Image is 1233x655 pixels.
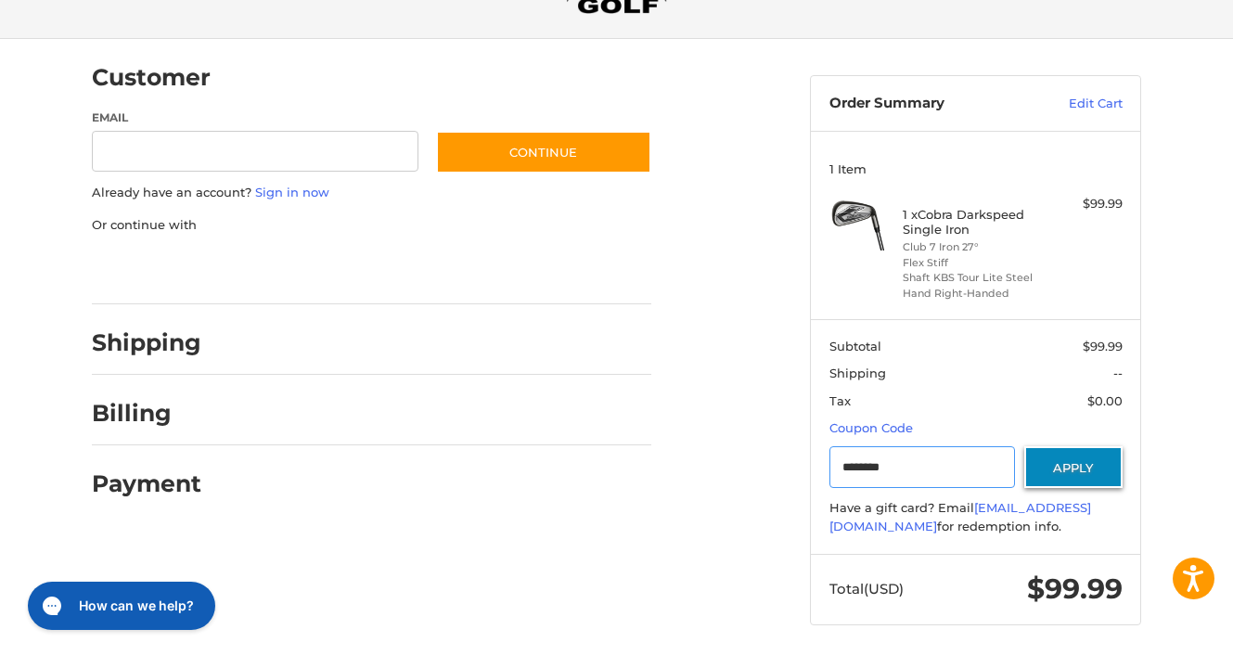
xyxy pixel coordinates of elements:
div: Have a gift card? Email for redemption info. [829,499,1123,535]
iframe: Gorgias live chat messenger [19,575,221,636]
li: Club 7 Iron 27° [903,239,1045,255]
a: Edit Cart [1029,95,1123,113]
h2: Shipping [92,328,201,357]
h3: 1 Item [829,161,1123,176]
p: Or continue with [92,216,651,235]
span: $0.00 [1087,393,1123,408]
li: Hand Right-Handed [903,286,1045,302]
input: Gift Certificate or Coupon Code [829,446,1016,488]
label: Email [92,109,418,126]
a: [EMAIL_ADDRESS][DOMAIN_NAME] [829,500,1091,533]
iframe: PayPal-paypal [86,252,225,286]
h2: Customer [92,63,211,92]
h3: Order Summary [829,95,1029,113]
h4: 1 x Cobra Darkspeed Single Iron [903,207,1045,238]
span: Subtotal [829,339,881,353]
iframe: PayPal-venmo [401,252,540,286]
a: Sign in now [255,185,329,199]
iframe: PayPal-paylater [243,252,382,286]
button: Continue [436,131,651,173]
span: Shipping [829,366,886,380]
span: Tax [829,393,851,408]
h2: Payment [92,469,201,498]
button: Apply [1024,446,1123,488]
h2: Billing [92,399,200,428]
li: Flex Stiff [903,255,1045,271]
div: $99.99 [1049,195,1123,213]
a: Coupon Code [829,420,913,435]
span: -- [1113,366,1123,380]
span: $99.99 [1083,339,1123,353]
span: $99.99 [1027,572,1123,606]
p: Already have an account? [92,184,651,202]
span: Total (USD) [829,580,904,597]
li: Shaft KBS Tour Lite Steel [903,270,1045,286]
